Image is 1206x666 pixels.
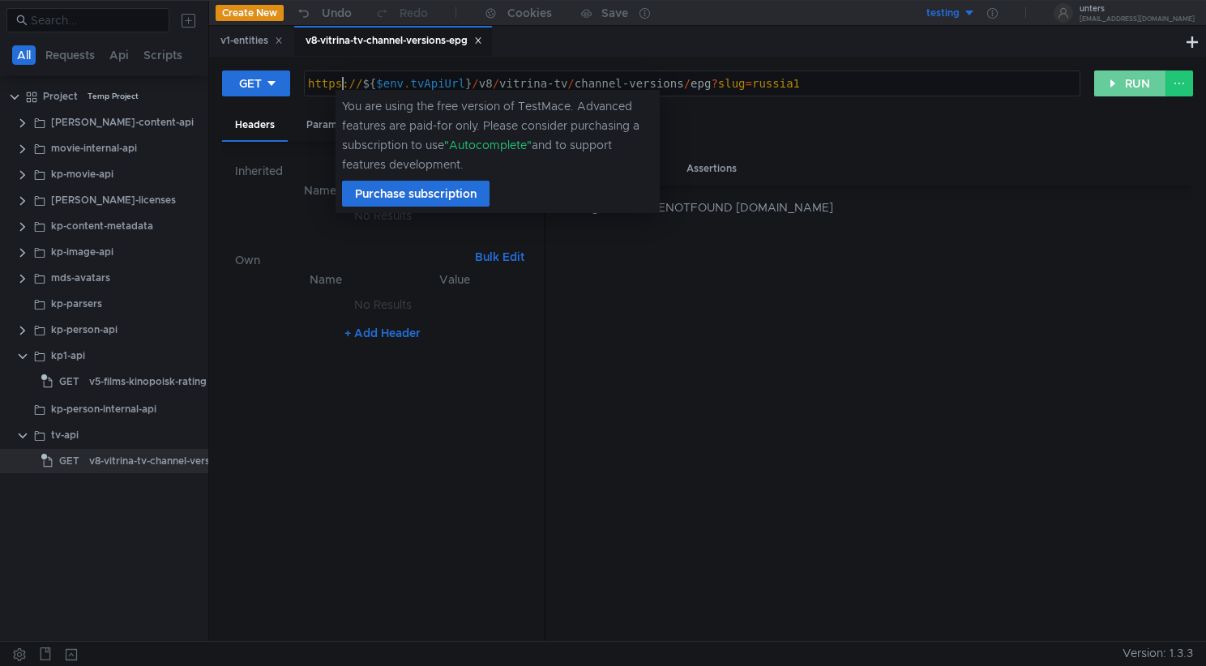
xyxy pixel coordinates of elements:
span: GET [59,369,79,394]
div: Save [601,7,628,19]
h6: Own [235,250,468,270]
nz-embed-empty: No Results [354,208,412,223]
button: Bulk Edit [468,247,531,267]
button: Api [105,45,134,65]
button: + Add Header [338,323,427,343]
div: testing [926,6,960,21]
div: tv-api [51,423,79,447]
nz-embed-empty: No Results [354,297,412,312]
div: Redo [400,3,428,23]
th: Name [248,181,392,200]
div: kp-parsers [51,292,102,316]
div: Undo [322,3,352,23]
div: v5-films-kinopoisk-rating [89,369,207,394]
button: Purchase subscription [342,181,490,207]
div: kp-content-metadata [51,214,153,238]
div: v1-entities [220,32,283,49]
span: "Autocomplete" [444,138,532,152]
button: All [12,45,36,65]
div: You are using the free version of TestMace. Advanced features are paid-for only. Please consider ... [342,96,653,174]
div: [PERSON_NAME]-licenses [51,188,176,212]
div: kp-image-api [51,240,113,264]
button: Scripts [139,45,187,65]
div: mds-avatars [51,266,110,290]
button: RUN [1094,70,1166,96]
button: Undo [284,1,363,25]
div: Cookies [507,3,552,23]
div: GET [239,75,262,92]
div: Params [293,110,355,140]
span: Version: 1.3.3 [1123,642,1193,665]
input: Search... [31,11,160,29]
div: Project [43,84,78,109]
div: kp1-api [51,344,85,368]
div: movie-internal-api [51,136,137,160]
button: Requests [41,45,100,65]
div: kp-movie-api [51,162,113,186]
div: Headers [222,110,288,142]
div: [PERSON_NAME]-content-api [51,110,194,134]
th: Name [261,270,392,289]
button: Create New [216,5,284,21]
div: [EMAIL_ADDRESS][DOMAIN_NAME] [1080,16,1195,22]
div: kp-person-api [51,318,118,342]
div: Assertions [674,154,750,184]
span: GET [59,449,79,473]
h6: Inherited [235,161,531,181]
div: Temp Project [88,84,139,109]
div: Error: getaddrinfo ENOTFOUND [DOMAIN_NAME] [558,199,1193,216]
th: Value [391,270,518,289]
div: kp-person-internal-api [51,397,156,421]
div: unters [1080,5,1195,13]
button: GET [222,70,290,96]
div: v8-vitrina-tv-channel-versions-epg [306,32,482,49]
button: Redo [363,1,439,25]
div: v8-vitrina-tv-channel-versions-epg [89,449,251,473]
